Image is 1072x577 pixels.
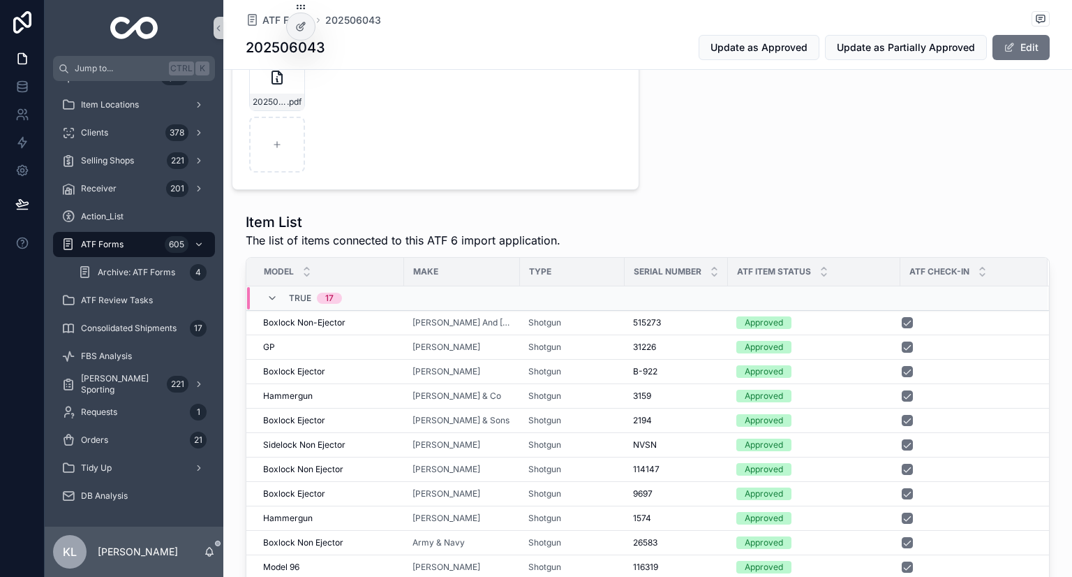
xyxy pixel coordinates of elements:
[736,561,892,574] a: Approved
[633,439,720,451] a: NVSN
[263,562,396,573] a: Model 96
[633,366,720,377] a: B-922
[190,264,207,281] div: 4
[745,316,783,329] div: Approved
[633,488,720,499] a: 9697
[633,464,720,475] a: 114147
[745,439,783,451] div: Approved
[412,562,480,573] span: [PERSON_NAME]
[633,366,657,377] span: B-922
[412,439,512,451] a: [PERSON_NAME]
[325,293,334,304] div: 17
[736,341,892,353] a: Approved
[745,536,783,549] div: Approved
[412,439,480,451] a: [PERSON_NAME]
[412,537,465,548] a: Army & Navy
[412,342,480,353] a: [PERSON_NAME]
[412,464,480,475] a: [PERSON_NAME]
[528,513,616,524] a: Shotgun
[528,464,616,475] a: Shotgun
[53,344,215,369] a: FBS Analysis
[197,63,208,74] span: K
[528,390,616,402] a: Shotgun
[528,513,561,524] span: Shotgun
[53,428,215,453] a: Orders21
[528,366,561,377] a: Shotgun
[736,488,892,500] a: Approved
[633,342,656,353] span: 31226
[736,536,892,549] a: Approved
[190,432,207,448] div: 21
[81,155,134,166] span: Selling Shops
[167,152,188,169] div: 221
[53,232,215,257] a: ATF Forms605
[745,414,783,427] div: Approved
[528,488,616,499] a: Shotgun
[263,342,275,353] span: GP
[53,372,215,397] a: [PERSON_NAME] Sporting221
[412,390,512,402] a: [PERSON_NAME] & Co
[412,415,512,426] a: [PERSON_NAME] & Sons
[633,562,658,573] span: 116319
[412,317,512,328] a: [PERSON_NAME] And [PERSON_NAME] (AyA)
[412,513,512,524] a: [PERSON_NAME]
[528,562,616,573] a: Shotgun
[263,415,396,426] a: Boxlock Ejector
[246,232,560,249] span: The list of items connected to this ATF 6 import application.
[745,561,783,574] div: Approved
[325,13,381,27] span: 202506043
[745,341,783,353] div: Approved
[263,366,325,377] span: Boxlock Ejector
[81,211,124,222] span: Action_List
[263,342,396,353] a: GP
[528,317,561,328] a: Shotgun
[53,56,215,81] button: Jump to...CtrlK
[412,562,512,573] a: [PERSON_NAME]
[736,512,892,525] a: Approved
[633,317,661,328] span: 515273
[528,415,616,426] a: Shotgun
[81,490,128,502] span: DB Analysis
[633,390,720,402] a: 3159
[633,537,720,548] a: 26583
[745,488,783,500] div: Approved
[53,455,215,481] a: Tidy Up
[412,464,512,475] a: [PERSON_NAME]
[412,390,501,402] a: [PERSON_NAME] & Co
[745,365,783,378] div: Approved
[53,288,215,313] a: ATF Review Tasks
[736,316,892,329] a: Approved
[81,407,117,418] span: Requests
[528,488,561,499] span: Shotgun
[528,390,561,402] span: Shotgun
[412,488,480,499] a: [PERSON_NAME]
[63,543,77,560] span: KL
[528,439,616,451] a: Shotgun
[110,17,158,39] img: App logo
[412,513,480,524] a: [PERSON_NAME]
[81,462,112,474] span: Tidy Up
[528,439,561,451] a: Shotgun
[909,266,969,277] span: ATF Check-In
[699,35,819,60] button: Update as Approved
[633,562,720,573] a: 116319
[633,439,657,451] span: NVSN
[81,295,153,306] span: ATF Review Tasks
[825,35,987,60] button: Update as Partially Approved
[412,366,480,377] span: [PERSON_NAME]
[287,96,301,108] span: .pdf
[263,464,396,475] a: Boxlock Non Ejector
[53,120,215,145] a: Clients378
[529,266,551,277] span: Type
[81,373,161,395] span: [PERSON_NAME] Sporting
[633,513,651,524] span: 1574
